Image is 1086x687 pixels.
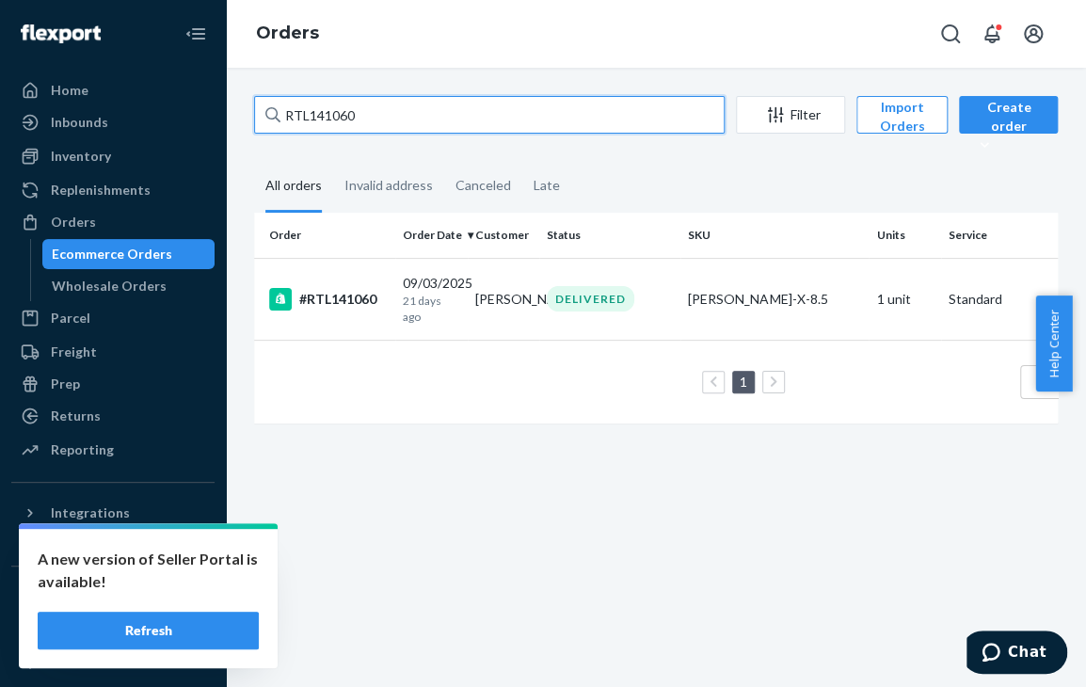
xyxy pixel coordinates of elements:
button: Integrations [11,498,215,528]
th: Units [869,213,941,258]
a: Add Fast Tag [11,651,215,674]
th: Service [941,213,1082,258]
a: Ecommerce Orders [42,239,216,269]
div: Reporting [51,440,114,459]
div: DELIVERED [547,286,634,312]
div: Prep [51,375,80,393]
div: Ecommerce Orders [52,245,172,264]
a: Inbounds [11,107,215,137]
a: Parcel [11,303,215,333]
div: Canceled [455,161,511,210]
div: Returns [51,407,101,425]
img: Flexport logo [21,24,101,43]
button: Fast Tags [11,582,215,612]
button: Help Center [1035,296,1072,391]
div: Replenishments [51,181,151,200]
button: Open notifications [973,15,1011,53]
a: Page 1 is your current page [736,374,751,390]
div: Parcel [51,309,90,328]
a: Orders [256,23,319,43]
button: Import Orders [856,96,948,134]
input: Search orders [254,96,725,134]
div: Home [51,81,88,100]
p: Standard [949,290,1075,309]
div: Freight [51,343,97,361]
a: Reporting [11,435,215,465]
div: All orders [265,161,322,213]
a: Returns [11,401,215,431]
p: 21 days ago [403,293,460,325]
a: Orders [11,207,215,237]
div: Customer [475,227,533,243]
td: 1 unit [869,258,941,340]
button: Open Search Box [932,15,969,53]
div: Integrations [51,503,130,522]
div: #RTL141060 [269,288,388,311]
button: Refresh [38,612,259,649]
div: Inventory [51,147,111,166]
th: Order Date [395,213,468,258]
div: Late [534,161,560,210]
a: Wholesale Orders [42,271,216,301]
button: Create order [959,96,1058,134]
a: Inventory [11,141,215,171]
td: [PERSON_NAME] [468,258,540,340]
th: Order [254,213,395,258]
a: Home [11,75,215,105]
div: Inbounds [51,113,108,132]
iframe: Opens a widget where you can chat to one of our agents [966,631,1067,678]
div: 09/03/2025 [403,274,460,325]
a: Replenishments [11,175,215,205]
th: SKU [680,213,869,258]
div: Invalid address [344,161,433,210]
div: Filter [737,105,844,124]
th: Status [539,213,680,258]
div: Orders [51,213,96,232]
div: Wholesale Orders [52,277,167,296]
a: Freight [11,337,215,367]
div: Create order [973,98,1044,154]
p: A new version of Seller Portal is available! [38,548,259,593]
a: Shopify Fast Tags [11,614,215,644]
ol: breadcrumbs [241,7,334,61]
a: Prep [11,369,215,399]
button: Filter [736,96,845,134]
button: Close Navigation [177,15,215,53]
div: [PERSON_NAME]-X-8.5 [688,290,861,309]
a: Add Integration [11,535,215,558]
button: Open account menu [1014,15,1052,53]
